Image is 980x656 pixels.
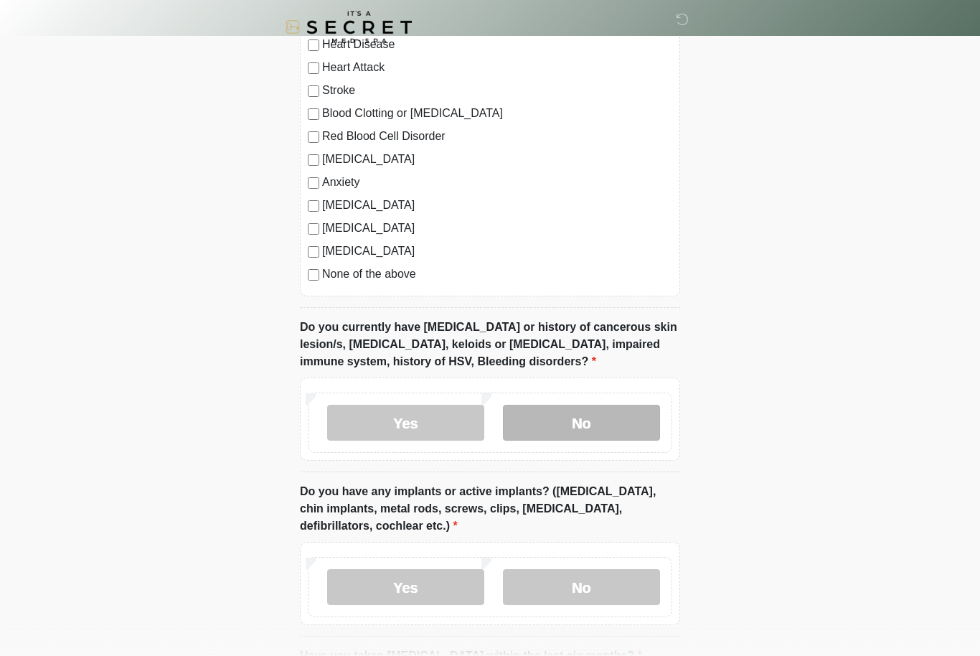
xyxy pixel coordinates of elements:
label: [MEDICAL_DATA] [322,220,672,237]
input: Red Blood Cell Disorder [308,131,319,143]
label: Blood Clotting or [MEDICAL_DATA] [322,105,672,122]
input: Stroke [308,85,319,97]
label: [MEDICAL_DATA] [322,197,672,214]
input: Heart Attack [308,62,319,74]
label: [MEDICAL_DATA] [322,151,672,168]
input: [MEDICAL_DATA] [308,154,319,166]
img: It's A Secret Med Spa Logo [286,11,412,43]
label: [MEDICAL_DATA] [322,243,672,260]
label: Do you have any implants or active implants? ([MEDICAL_DATA], chin implants, metal rods, screws, ... [300,483,680,535]
label: Stroke [322,82,672,99]
label: None of the above [322,266,672,283]
label: Do you currently have [MEDICAL_DATA] or history of cancerous skin lesion/s, [MEDICAL_DATA], keloi... [300,319,680,370]
input: [MEDICAL_DATA] [308,200,319,212]
input: Anxiety [308,177,319,189]
input: [MEDICAL_DATA] [308,246,319,258]
input: None of the above [308,269,319,281]
label: Yes [327,569,484,605]
label: No [503,569,660,605]
label: Heart Attack [322,59,672,76]
label: Anxiety [322,174,672,191]
label: No [503,405,660,441]
input: [MEDICAL_DATA] [308,223,319,235]
input: Blood Clotting or [MEDICAL_DATA] [308,108,319,120]
label: Red Blood Cell Disorder [322,128,672,145]
label: Yes [327,405,484,441]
